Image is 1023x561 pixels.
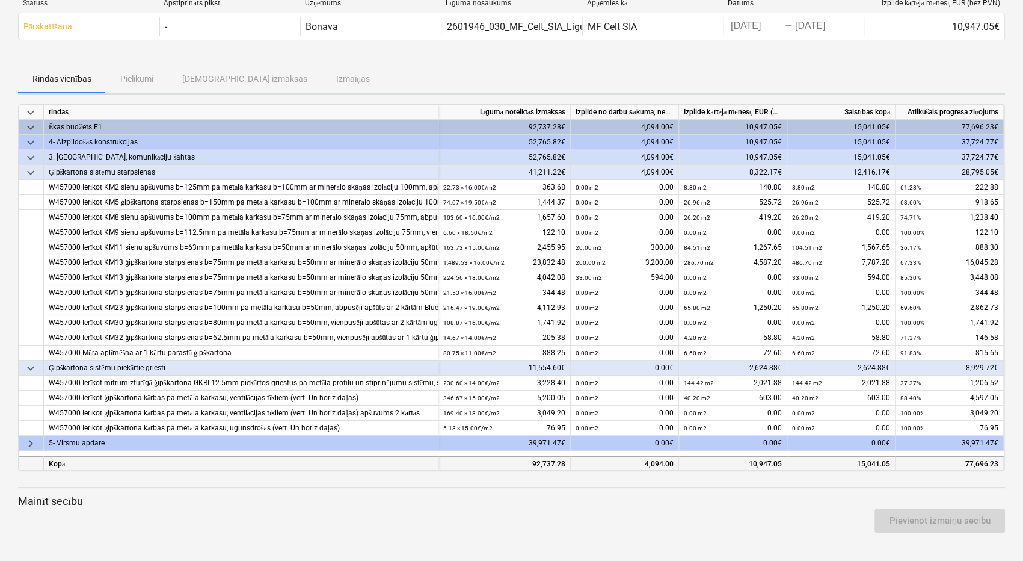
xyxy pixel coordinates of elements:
[684,330,782,346] div: 58.80
[576,214,598,221] small: 0.00 m2
[900,225,998,240] div: 122.10
[679,135,787,150] div: 10,947.05€
[23,135,38,150] span: keyboard_arrow_down
[900,255,998,270] div: 16,045.28
[165,21,167,33] div: -
[684,259,714,266] small: 286.70 m2
[443,350,496,356] small: 80.75 × 11.00€ / m2
[900,214,921,221] small: 74.71%
[49,376,433,391] div: W457000 Ierīkot mitrumizturīgā ģipškartona GKBI 12.5mm piekārtos griestus pa metāla profilu un st...
[443,180,565,195] div: 363.68
[792,300,890,315] div: 1,250.20
[900,376,998,391] div: 1,206.52
[443,214,500,221] small: 103.60 × 16.00€ / m2
[576,320,598,326] small: 0.00 m2
[864,17,1004,36] div: 10,947.05€
[49,240,433,255] div: W457000 Ierīkot KM11 sienu apšuvums b=63mm pa metāla karkasu b=50mm ar minerālo skaņas izolāciju ...
[443,421,565,436] div: 76.95
[900,315,998,330] div: 1,741.92
[684,380,714,386] small: 144.42 m2
[576,391,674,406] div: 0.00
[49,165,433,180] div: Ģipškartona sistēmu starpsienas
[49,330,433,346] div: W457000 Ierīkot KM32 ģipškartona starpsienas b=62.5mm pa metāla karkasu b=50mm, vienpusēji apšūta...
[443,391,565,406] div: 5,200.05
[900,300,998,315] div: 2,862.73
[23,20,72,33] p: Pārskatīšana
[576,300,674,315] div: 0.00
[32,73,91,85] p: Rindas vienības
[684,335,707,341] small: 4.20 m2
[785,23,793,30] div: -
[571,436,679,451] div: 0.00€
[679,436,787,451] div: 0.00€
[571,135,679,150] div: 4,094.00€
[576,240,674,255] div: 300.00
[684,421,782,436] div: 0.00
[684,255,782,270] div: 4,587.20
[792,335,815,341] small: 4.20 m2
[900,290,924,296] small: 100.00%
[576,210,674,225] div: 0.00
[679,165,787,180] div: 8,322.17€
[792,244,822,251] small: 104.51 m2
[896,135,1004,150] div: 37,724.77€
[792,395,819,401] small: 40.20 m2
[787,150,896,165] div: 15,041.05€
[576,335,598,341] small: 0.00 m2
[49,361,433,376] div: Ģipškartona sistēmu piekārtie griesti
[576,259,606,266] small: 200.00 m2
[900,259,921,266] small: 67.33%
[576,346,674,361] div: 0.00
[576,380,598,386] small: 0.00 m2
[787,135,896,150] div: 15,041.05€
[787,165,896,180] div: 12,416.17€
[792,376,890,391] div: 2,021.88
[576,270,674,285] div: 594.00
[23,120,38,135] span: keyboard_arrow_down
[900,350,921,356] small: 91.83%
[684,346,782,361] div: 72.60
[443,457,565,472] div: 92,737.28
[792,255,890,270] div: 7,787.20
[900,425,924,432] small: 100.00%
[792,406,890,421] div: 0.00
[900,210,998,225] div: 1,238.40
[44,456,438,471] div: Kopā
[792,210,890,225] div: 419.20
[792,330,890,346] div: 58.80
[792,380,822,386] small: 144.42 m2
[443,270,565,285] div: 4,042.08
[443,300,565,315] div: 4,112.93
[896,361,1004,376] div: 8,929.72€
[49,315,433,330] div: W457000 Ierīkot KM30 ģipškartona starpsienas b=80mm pa metāla karkasu b=50mm, vienpusēji apšūtas ...
[576,315,674,330] div: 0.00
[443,225,565,240] div: 122.10
[576,421,674,436] div: 0.00
[443,376,565,391] div: 3,228.40
[900,199,921,206] small: 63.60%
[438,436,571,451] div: 39,971.47€
[438,120,571,135] div: 92,737.28€
[49,120,433,135] div: Ēkas budžets E1
[23,436,38,451] span: keyboard_arrow_right
[684,229,707,236] small: 0.00 m2
[684,395,710,401] small: 40.20 m2
[793,18,849,35] input: Beigu datums
[684,285,782,300] div: 0.00
[679,361,787,376] div: 2,624.88€
[49,180,433,195] div: W457000 Ierīkot KM2 sienu apšuvums b=125mm pa metāla karkasu b=100mm ar minerālo skaņas izolāciju...
[900,195,998,210] div: 918.65
[23,105,38,120] span: keyboard_arrow_down
[576,255,674,270] div: 3,200.00
[684,315,782,330] div: 0.00
[900,406,998,421] div: 3,049.20
[306,21,338,33] div: Bonava
[684,210,782,225] div: 419.20
[49,135,433,150] div: 4- Aizpildošās konstrukcijas
[792,350,815,356] small: 6.60 m2
[49,270,433,285] div: W457000 Ierīkot KM13 ģipškartona starpsienas b=75mm pa metāla karkasu b=50mm ar minerālo skaņas i...
[792,290,815,296] small: 0.00 m2
[443,229,493,236] small: 6.60 × 18.50€ / m2
[684,199,710,206] small: 26.96 m2
[23,166,38,180] span: keyboard_arrow_down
